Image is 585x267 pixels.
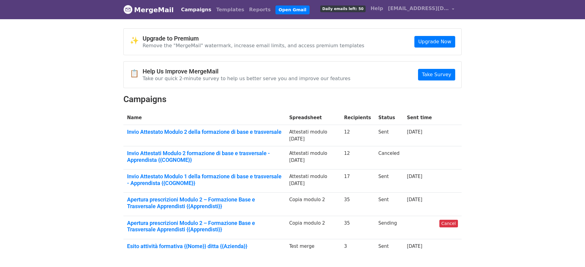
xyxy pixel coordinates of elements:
a: Daily emails left: 50 [318,2,368,15]
td: 17 [340,169,375,193]
td: Copia modulo 2 [285,216,340,239]
a: [DATE] [407,129,422,135]
a: Take Survey [418,69,455,80]
td: Sent [375,193,403,216]
span: [EMAIL_ADDRESS][DOMAIN_NAME] [388,5,449,12]
td: 12 [340,125,375,146]
td: Attestati modulo [DATE] [285,125,340,146]
a: Esito attività formativa {{Nome}} ditta {{Azienda}} [127,243,282,250]
a: Apertura prescrizioni Modulo 2 – Formazione Base e Trasversale Apprendisti {{Apprendisti}} [127,220,282,233]
img: MergeMail logo [123,5,133,14]
a: [DATE] [407,174,422,179]
td: Sending [375,216,403,239]
td: 35 [340,216,375,239]
a: Apertura prescrizioni Modulo 2 – Formazione Base e Trasversale Apprendisti {{Apprendisti}} [127,196,282,209]
td: Attestati modulo [DATE] [285,169,340,193]
a: Upgrade Now [414,36,455,48]
a: Invio Attestato Modulo 2 della formazione di base e trasversale [127,129,282,135]
th: Name [123,111,285,125]
td: 3 [340,239,375,255]
span: Daily emails left: 50 [320,5,366,12]
a: [DATE] [407,244,422,249]
th: Sent time [403,111,435,125]
span: 📋 [130,69,143,78]
td: Sent [375,125,403,146]
td: Sent [375,239,403,255]
a: [DATE] [407,197,422,202]
td: Test merge [285,239,340,255]
p: Take our quick 2-minute survey to help us better serve you and improve our features [143,75,350,82]
th: Spreadsheet [285,111,340,125]
a: Open Gmail [275,5,309,14]
h2: Campaigns [123,94,462,105]
a: Invio Attestato Modulo 1 della formazione di base e trasversale - Apprendista {{COGNOME}} [127,173,282,186]
a: MergeMail [123,3,174,16]
a: Invio Attestati Modulo 2 formazione di base e trasversale - Apprendista {{COGNOME}} [127,150,282,163]
th: Recipients [340,111,375,125]
th: Status [375,111,403,125]
p: Remove the "MergeMail" watermark, increase email limits, and access premium templates [143,42,364,49]
a: Help [368,2,385,15]
td: 35 [340,193,375,216]
td: 12 [340,146,375,169]
span: ✨ [130,36,143,45]
a: Reports [247,4,273,16]
td: Attestati modulo [DATE] [285,146,340,169]
a: Cancel [439,220,458,227]
h4: Help Us Improve MergeMail [143,68,350,75]
td: Sent [375,169,403,193]
a: Templates [214,4,246,16]
td: Copia modulo 2 [285,193,340,216]
a: [EMAIL_ADDRESS][DOMAIN_NAME] [385,2,457,17]
h4: Upgrade to Premium [143,35,364,42]
a: Campaigns [179,4,214,16]
td: Canceled [375,146,403,169]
